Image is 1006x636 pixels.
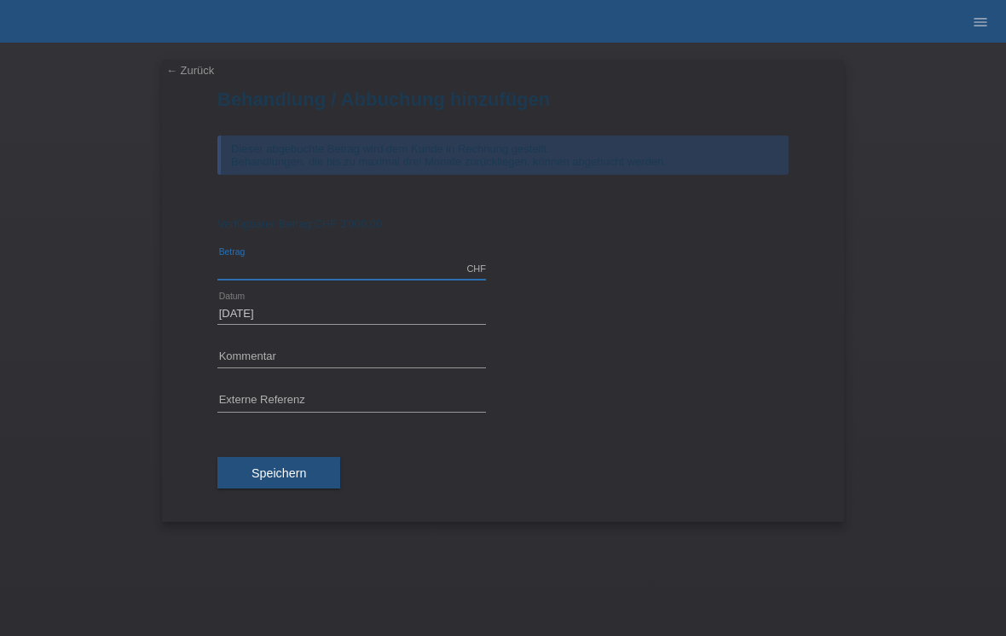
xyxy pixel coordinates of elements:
[972,14,989,31] i: menu
[466,263,486,274] div: CHF
[251,466,306,480] span: Speichern
[217,136,789,175] div: Dieser abgebuchte Betrag wird dem Kunde in Rechnung gestellt. Behandlungen, die bis zu maximal dr...
[217,89,789,110] h1: Behandlung / Abbuchung hinzufügen
[166,64,214,77] a: ← Zurück
[314,217,382,230] span: CHF 3'000.00
[963,16,997,26] a: menu
[217,217,789,230] div: Verfügbarer Betrag:
[217,457,340,489] button: Speichern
